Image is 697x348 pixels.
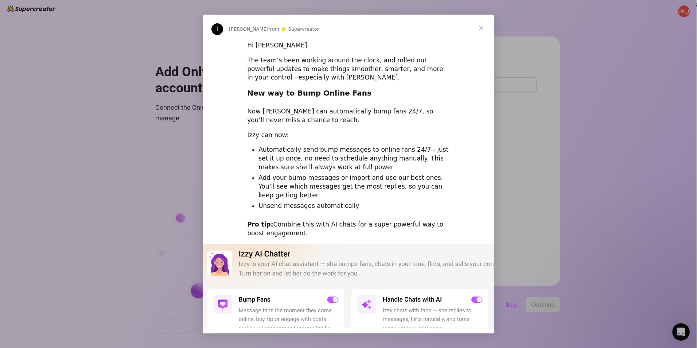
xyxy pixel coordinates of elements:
h2: New way to Bump Online Fans [247,88,450,102]
li: Automatically send bump messages to online fans 24/7 - just set it up once, no need to schedule a... [258,146,450,172]
span: from 🌟 Supercreator [268,26,319,32]
li: Add your bump messages or import and use our best ones. You’ll see which messages get the most re... [258,174,450,200]
div: Combine this with AI chats for a super powerful way to boost engagement. [247,220,450,238]
div: Izzy can now: [247,131,450,140]
div: Profile image for Tanya [211,23,223,35]
div: The team’s been working around the clock, and rolled out powerful updates to make things smoother... [247,56,450,82]
span: Close [468,15,494,41]
span: [PERSON_NAME] [229,26,268,32]
li: Unsend messages automatically [258,202,450,210]
div: Hi [PERSON_NAME], [247,41,450,50]
div: Now [PERSON_NAME] can automatically bump fans 24/7, so you’ll never miss a chance to reach. [247,107,450,125]
b: Pro tip: [247,221,273,228]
